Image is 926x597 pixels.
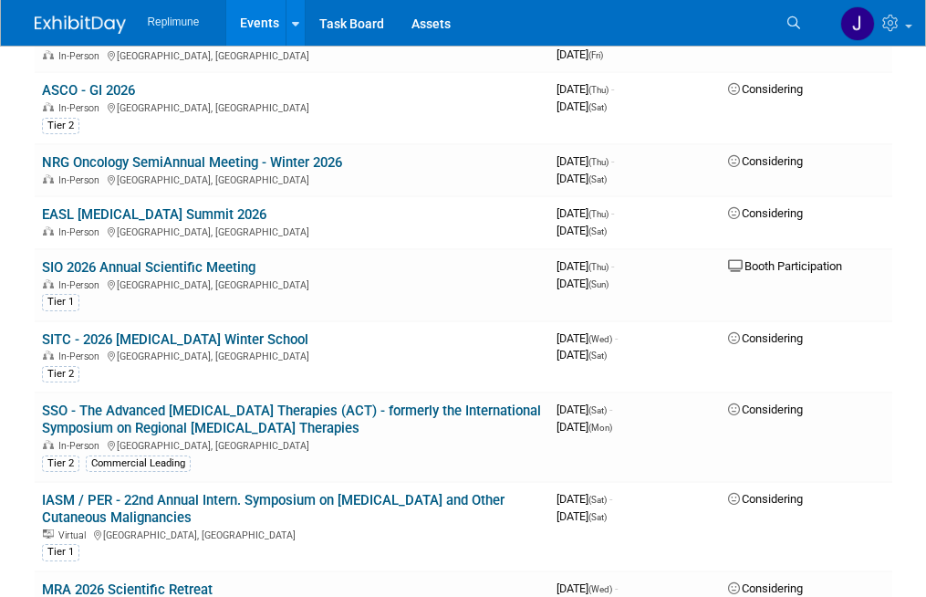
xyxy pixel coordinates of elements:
div: [GEOGRAPHIC_DATA], [GEOGRAPHIC_DATA] [42,348,542,362]
span: [DATE] [557,99,607,113]
span: Considering [728,82,803,96]
img: In-Person Event [43,279,54,288]
span: - [611,206,614,220]
div: [GEOGRAPHIC_DATA], [GEOGRAPHIC_DATA] [42,527,542,541]
a: EASL [MEDICAL_DATA] Summit 2026 [42,206,266,223]
span: (Sat) [588,405,607,415]
span: [DATE] [557,509,607,523]
span: (Thu) [588,157,609,167]
a: SSO - The Advanced [MEDICAL_DATA] Therapies (ACT) - formerly the International Symposium on Regio... [42,403,541,436]
span: In-Person [58,351,105,362]
span: (Sat) [588,495,607,505]
img: In-Person Event [43,102,54,111]
span: Booth Participation [728,259,842,273]
div: Commercial Leading [86,456,191,472]
span: Considering [728,154,803,168]
img: In-Person Event [43,174,54,183]
img: In-Person Event [43,440,54,449]
span: [DATE] [557,259,614,273]
span: In-Person [58,279,105,291]
span: (Sun) [588,279,609,289]
a: ASCO - GI 2026 [42,82,135,99]
span: [DATE] [557,82,614,96]
span: (Sat) [588,512,607,522]
span: [DATE] [557,172,607,185]
span: [DATE] [557,581,618,595]
a: SIO 2026 Annual Scientific Meeting [42,259,255,276]
span: - [611,154,614,168]
div: [GEOGRAPHIC_DATA], [GEOGRAPHIC_DATA] [42,47,542,62]
span: (Wed) [588,584,612,594]
span: Considering [728,331,803,345]
span: (Mon) [588,423,612,433]
img: In-Person Event [43,226,54,236]
span: [DATE] [557,224,607,237]
span: [DATE] [557,206,614,220]
div: [GEOGRAPHIC_DATA], [GEOGRAPHIC_DATA] [42,99,542,114]
span: (Sat) [588,226,607,236]
span: In-Person [58,440,105,452]
span: In-Person [58,226,105,238]
span: [DATE] [557,47,603,61]
span: Considering [728,403,803,416]
span: - [615,331,618,345]
span: [DATE] [557,348,607,361]
span: Considering [728,206,803,220]
img: janella ulloa [840,6,875,41]
img: Virtual Event [43,529,54,539]
img: In-Person Event [43,50,54,59]
div: Tier 1 [42,544,79,560]
a: NRG Oncology SemiAnnual Meeting - Winter 2026 [42,154,342,171]
span: (Sat) [588,102,607,112]
span: Virtual [58,529,91,541]
span: - [609,403,612,416]
span: (Wed) [588,334,612,344]
span: Considering [728,492,803,506]
span: (Thu) [588,262,609,272]
span: [DATE] [557,420,612,434]
div: [GEOGRAPHIC_DATA], [GEOGRAPHIC_DATA] [42,277,542,291]
div: Tier 2 [42,456,79,472]
span: (Sat) [588,351,607,361]
span: In-Person [58,174,105,186]
span: In-Person [58,50,105,62]
span: (Fri) [588,50,603,60]
span: [DATE] [557,277,609,290]
span: [DATE] [557,331,618,345]
span: - [611,259,614,273]
img: In-Person Event [43,351,54,360]
a: IASM / PER - 22nd Annual Intern. Symposium on [MEDICAL_DATA] and Other Cutaneous Malignancies [42,492,505,526]
span: (Thu) [588,209,609,219]
div: Tier 2 [42,118,79,134]
span: Replimune [148,16,200,28]
div: [GEOGRAPHIC_DATA], [GEOGRAPHIC_DATA] [42,172,542,186]
img: ExhibitDay [35,16,126,34]
span: [DATE] [557,154,614,168]
div: Tier 1 [42,294,79,310]
div: [GEOGRAPHIC_DATA], [GEOGRAPHIC_DATA] [42,437,542,452]
div: Tier 2 [42,366,79,382]
span: [DATE] [557,492,612,506]
div: [GEOGRAPHIC_DATA], [GEOGRAPHIC_DATA] [42,224,542,238]
span: (Thu) [588,85,609,95]
span: - [609,492,612,506]
span: Considering [728,581,803,595]
span: - [611,82,614,96]
span: [DATE] [557,403,612,416]
span: In-Person [58,102,105,114]
span: - [615,581,618,595]
a: SITC - 2026 [MEDICAL_DATA] Winter School [42,331,308,348]
span: (Sat) [588,174,607,184]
